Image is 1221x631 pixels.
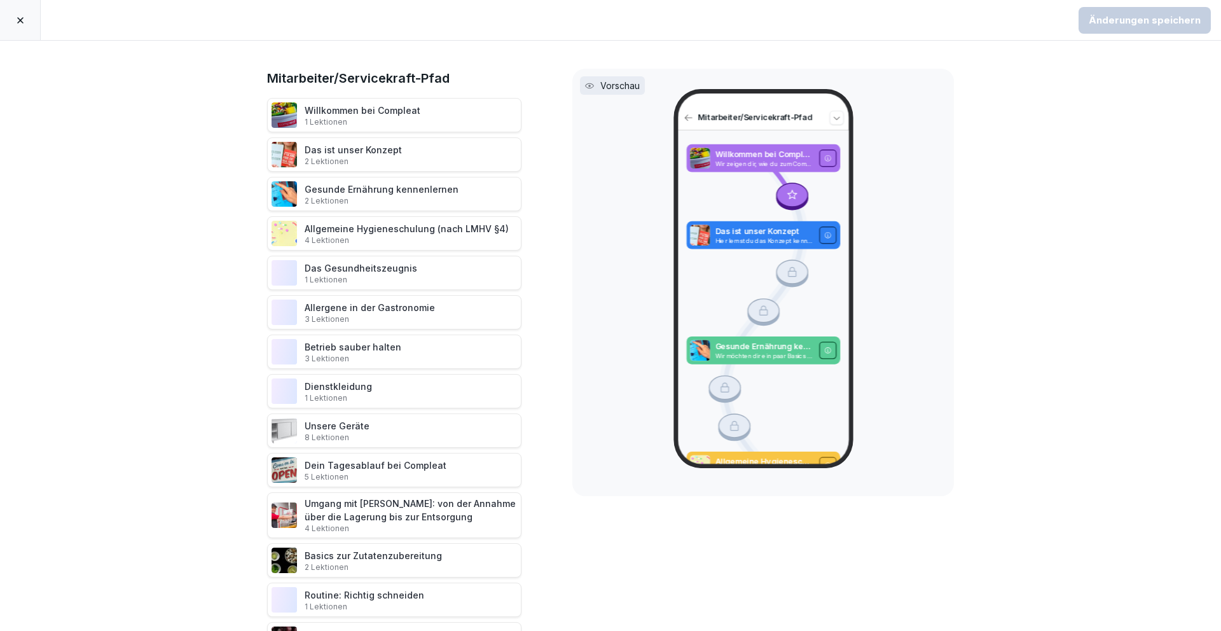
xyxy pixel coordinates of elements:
img: iv2tmt78jjf0gatpsiyuuxrc.png [272,142,297,167]
img: oeltbzfvn9voln8zb3pf7pfr.png [272,339,297,364]
div: Dienstkleidung [305,380,372,403]
img: zwq0dvkqadvy9zsgi2srr0ic.png [272,102,297,128]
img: pnxrhsgnynh33lkwpecije13.png [690,455,710,476]
div: Unsere Geräte8 Lektionen [267,413,521,448]
p: 2 Lektionen [305,196,459,206]
div: Änderungen speichern [1089,13,1201,27]
div: Das Gesundheitszeugnis1 Lektionen [267,256,521,290]
div: Allergene in der Gastronomie [305,301,435,324]
h1: Mitarbeiter/Servicekraft-Pfad [267,69,521,88]
img: jh1239vjz4zg47ddzaq3jyv9.png [690,340,710,361]
img: jh1239vjz4zg47ddzaq3jyv9.png [272,181,297,207]
img: iv2tmt78jjf0gatpsiyuuxrc.png [690,225,710,246]
p: Hier lernst du das Konzept kennen [715,237,814,244]
div: Das ist unser Konzept [305,143,402,167]
p: Vorschau [600,79,640,92]
p: 1 Lektionen [305,275,417,285]
p: 4 Lektionen [305,235,509,246]
div: Basics zur Zutatenzubereitung [305,549,442,572]
div: Willkommen bei Compleat [305,104,420,127]
div: Allgemeine Hygieneschulung (nach LMHV §4) [305,222,509,246]
div: Gesunde Ernährung kennenlernen2 Lektionen [267,177,521,211]
div: Betrieb sauber halten [305,340,401,364]
div: Dienstkleidung1 Lektionen [267,374,521,408]
div: Dein Tagesablauf bei Compleat [305,459,446,482]
div: Basics zur Zutatenzubereitung2 Lektionen [267,543,521,578]
div: Willkommen bei Compleat1 Lektionen [267,98,521,132]
p: 1 Lektionen [305,393,372,403]
img: kzdkv7jiunquxpuabah5d9oo.png [272,300,297,325]
img: zwq0dvkqadvy9zsgi2srr0ic.png [690,148,710,169]
p: Willkommen bei Compleat [715,149,814,160]
p: 2 Lektionen [305,562,442,572]
div: Routine: Richtig schneiden1 Lektionen [267,583,521,617]
p: 5 Lektionen [305,472,446,482]
img: q0802f2hnb0e3j45rlj48mwm.png [272,503,297,528]
div: Dein Tagesablauf bei Compleat5 Lektionen [267,453,521,487]
div: Unsere Geräte [305,419,369,443]
p: 2 Lektionen [305,156,402,167]
p: Das ist unser Konzept [715,225,814,237]
div: Allergene in der Gastronomie3 Lektionen [267,295,521,329]
p: Wir zeigen dir, wie du zum Compleatzen wirst. Wir wünschen dir viel Spaß! [715,160,814,167]
div: Gesunde Ernährung kennenlernen [305,183,459,206]
p: 1 Lektionen [305,117,420,127]
p: Gesunde Ernährung kennenlernen [715,341,814,352]
div: Umgang mit [PERSON_NAME]: von der Annahme über die Lagerung bis zur Entsorgung4 Lektionen [267,492,521,538]
p: Allgemeine Hygieneschulung (nach LMHV §4) [715,456,814,468]
img: nrxk8kmss4rwik3sw7f6iset.png [272,457,297,483]
div: Umgang mit [PERSON_NAME]: von der Annahme über die Lagerung bis zur Entsorgung [305,497,517,534]
button: Änderungen speichern [1079,7,1211,34]
p: 8 Lektionen [305,433,369,443]
img: hfj14luvg0g01qlf74fjn778.png [272,378,297,404]
p: 1 Lektionen [305,602,424,612]
img: l1yociqb07f55abt0uwlwy68.png [272,260,297,286]
div: Allgemeine Hygieneschulung (nach LMHV §4)4 Lektionen [267,216,521,251]
p: 4 Lektionen [305,524,517,534]
div: Betrieb sauber halten3 Lektionen [267,335,521,369]
img: t2awoxn9bpq45b7c5ggp2x4r.png [272,587,297,613]
div: Das Gesundheitszeugnis [305,261,417,285]
p: Wir möchten dir ein paar Basics der gesunden Ernährung vermitteln, damit du bei Kundenanfragen di... [715,352,814,360]
p: 3 Lektionen [305,314,435,324]
img: mz4rgd64ibn0td07mdvcs5m9.png [272,548,297,573]
p: 3 Lektionen [305,354,401,364]
img: c1qgdr0kq3mvsbtiz0puipip.png [272,418,297,443]
img: pnxrhsgnynh33lkwpecije13.png [272,221,297,246]
p: Mitarbeiter/Servicekraft-Pfad [698,112,825,123]
div: Das ist unser Konzept2 Lektionen [267,137,521,172]
div: Routine: Richtig schneiden [305,588,424,612]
